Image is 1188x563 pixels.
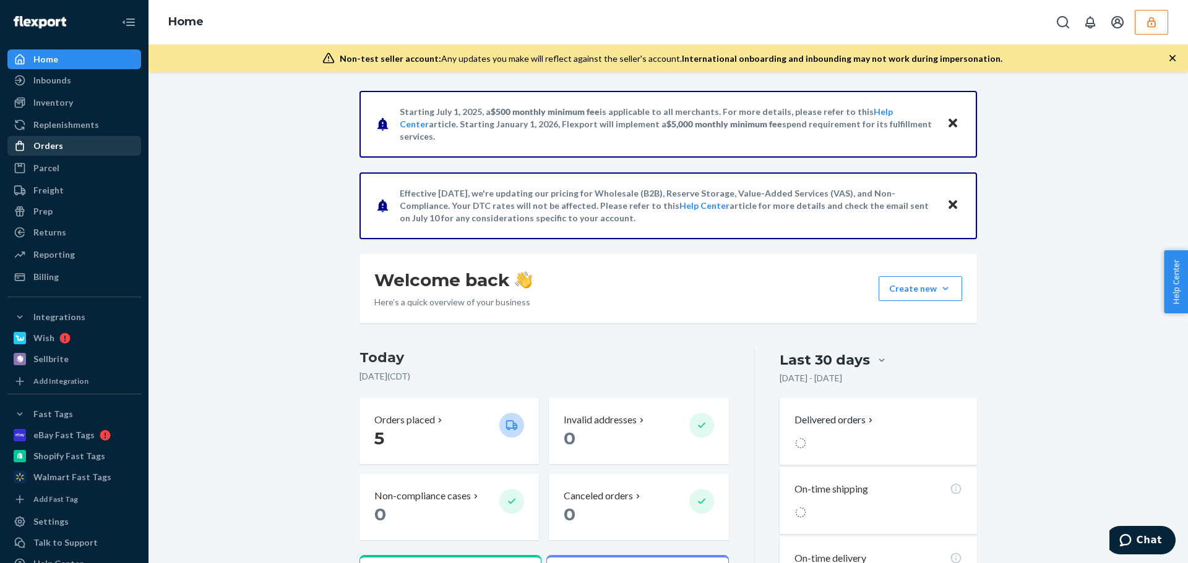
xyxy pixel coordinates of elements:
[515,271,532,289] img: hand-wave emoji
[33,408,73,420] div: Fast Tags
[33,96,73,109] div: Inventory
[945,115,961,133] button: Close
[7,93,141,112] a: Inventory
[33,311,85,323] div: Integrations
[1078,10,1103,35] button: Open notifications
[33,119,99,131] div: Replenishments
[7,533,141,552] button: Talk to Support
[33,450,105,462] div: Shopify Fast Tags
[374,413,435,427] p: Orders placed
[7,267,141,287] a: Billing
[33,140,63,152] div: Orders
[33,74,71,87] div: Inbounds
[564,504,575,525] span: 0
[33,471,111,483] div: Walmart Fast Tags
[7,222,141,242] a: Returns
[400,106,935,143] p: Starting July 1, 2025, a is applicable to all merchants. For more details, please refer to this a...
[158,4,213,40] ol: breadcrumbs
[666,119,782,129] span: $5,000 monthly minimum fee
[7,404,141,424] button: Fast Tags
[374,269,532,291] h1: Welcome back
[1109,526,1176,557] iframe: Opens a widget where you can chat to one of our agents
[7,136,141,156] a: Orders
[374,296,532,308] p: Here’s a quick overview of your business
[33,184,64,197] div: Freight
[1051,10,1075,35] button: Open Search Box
[359,398,539,464] button: Orders placed 5
[7,158,141,178] a: Parcel
[33,376,88,386] div: Add Integration
[33,515,69,528] div: Settings
[549,474,728,540] button: Canceled orders 0
[33,536,98,549] div: Talk to Support
[374,504,386,525] span: 0
[679,200,730,211] a: Help Center
[33,429,95,441] div: eBay Fast Tags
[1105,10,1130,35] button: Open account menu
[33,53,58,66] div: Home
[33,332,54,344] div: Wish
[794,482,868,496] p: On-time shipping
[33,494,78,504] div: Add Fast Tag
[400,187,935,224] p: Effective [DATE], we're updating our pricing for Wholesale (B2B), Reserve Storage, Value-Added Se...
[168,15,204,28] a: Home
[7,49,141,69] a: Home
[7,512,141,531] a: Settings
[945,197,961,214] button: Close
[116,10,141,35] button: Close Navigation
[7,446,141,466] a: Shopify Fast Tags
[359,348,729,368] h3: Today
[359,370,729,383] p: [DATE] ( CDT )
[7,180,141,200] a: Freight
[374,489,471,503] p: Non-compliance cases
[359,474,539,540] button: Non-compliance cases 0
[7,115,141,135] a: Replenishments
[7,245,141,265] a: Reporting
[7,374,141,389] a: Add Integration
[7,425,141,445] a: eBay Fast Tags
[7,70,141,90] a: Inbounds
[1164,250,1188,313] button: Help Center
[340,53,1002,65] div: Any updates you make will reflect against the seller's account.
[374,428,384,449] span: 5
[491,106,600,117] span: $500 monthly minimum fee
[780,350,870,370] div: Last 30 days
[682,53,1002,64] span: International onboarding and inbounding may not work during impersonation.
[33,271,59,283] div: Billing
[7,307,141,327] button: Integrations
[7,467,141,487] a: Walmart Fast Tags
[564,489,633,503] p: Canceled orders
[33,205,53,218] div: Prep
[564,413,637,427] p: Invalid addresses
[564,428,575,449] span: 0
[33,353,69,365] div: Sellbrite
[794,413,876,427] button: Delivered orders
[340,53,441,64] span: Non-test seller account:
[33,226,66,239] div: Returns
[7,328,141,348] a: Wish
[879,276,962,301] button: Create new
[7,492,141,507] a: Add Fast Tag
[7,349,141,369] a: Sellbrite
[33,248,75,261] div: Reporting
[33,162,59,174] div: Parcel
[7,201,141,221] a: Prep
[780,372,842,384] p: [DATE] - [DATE]
[14,16,66,28] img: Flexport logo
[549,398,728,464] button: Invalid addresses 0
